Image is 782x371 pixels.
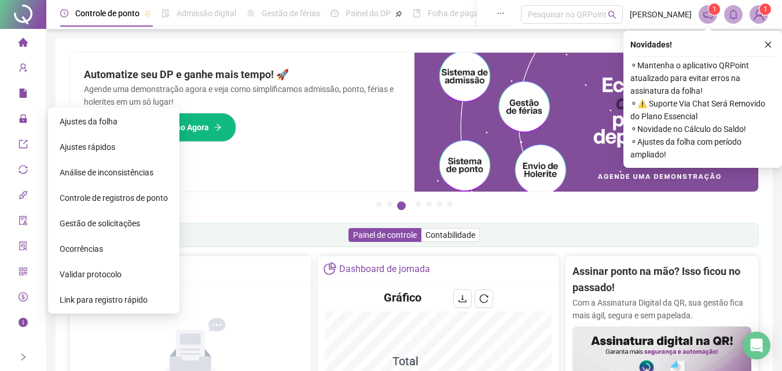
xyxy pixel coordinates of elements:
[84,83,401,108] p: Agende uma demonstração agora e veja como simplificamos admissão, ponto, férias e holerites em um...
[759,3,771,15] sup: Atualize o seu contato no menu Meus Dados
[19,83,28,106] span: file
[743,332,770,359] div: Open Intercom Messenger
[60,168,153,177] span: Análise de inconsistências
[60,219,140,228] span: Gestão de solicitações
[708,3,720,15] sup: 1
[630,8,692,21] span: [PERSON_NAME]
[395,10,402,17] span: pushpin
[60,9,68,17] span: clock-circle
[426,201,432,207] button: 5
[608,10,616,19] span: search
[458,294,467,303] span: download
[19,353,27,361] span: right
[60,244,103,254] span: Ocorrências
[572,263,751,296] h2: Assinar ponto na mão? Isso ficou no passado!
[713,5,717,13] span: 1
[630,97,775,123] span: ⚬ ⚠️ Suporte Via Chat Será Removido do Plano Essencial
[436,201,442,207] button: 6
[497,9,505,17] span: ellipsis
[19,160,28,183] span: sync
[19,236,28,259] span: solution
[763,5,768,13] span: 1
[387,201,392,207] button: 2
[750,6,768,23] img: 18104
[413,9,421,17] span: book
[764,41,772,49] span: close
[428,9,502,18] span: Folha de pagamento
[416,201,421,207] button: 4
[19,32,28,56] span: home
[19,262,28,285] span: qrcode
[479,294,489,303] span: reload
[19,185,28,208] span: api
[144,10,151,17] span: pushpin
[19,211,28,234] span: audit
[19,134,28,157] span: export
[572,296,751,322] p: Com a Assinatura Digital da QR, sua gestão fica mais ágil, segura e sem papelada.
[19,58,28,81] span: user-add
[324,262,336,274] span: pie-chart
[397,201,406,210] button: 3
[425,230,475,240] span: Contabilidade
[19,313,28,336] span: info-circle
[60,193,168,203] span: Controle de registros de ponto
[60,142,115,152] span: Ajustes rápidos
[247,9,255,17] span: sun
[177,9,236,18] span: Admissão digital
[346,9,391,18] span: Painel do DP
[60,270,122,279] span: Validar protocolo
[703,9,713,20] span: notification
[630,123,775,135] span: ⚬ Novidade no Cálculo do Saldo!
[630,135,775,161] span: ⚬ Ajustes da folha com período ampliado!
[19,287,28,310] span: dollar
[376,201,382,207] button: 1
[262,9,320,18] span: Gestão de férias
[214,123,222,131] span: arrow-right
[728,9,739,20] span: bell
[161,9,170,17] span: file-done
[60,295,148,304] span: Link para registro rápido
[339,259,430,279] div: Dashboard de jornada
[353,230,417,240] span: Painel de controle
[630,38,672,51] span: Novidades !
[331,9,339,17] span: dashboard
[384,289,421,306] h4: Gráfico
[630,59,775,97] span: ⚬ Mantenha o aplicativo QRPoint atualizado para evitar erros na assinatura da folha!
[19,109,28,132] span: lock
[447,201,453,207] button: 7
[84,67,401,83] h2: Automatize seu DP e ganhe mais tempo! 🚀
[414,53,759,192] img: banner%2Fd57e337e-a0d3-4837-9615-f134fc33a8e6.png
[19,338,28,361] span: gift
[75,9,139,18] span: Controle de ponto
[60,117,118,126] span: Ajustes da folha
